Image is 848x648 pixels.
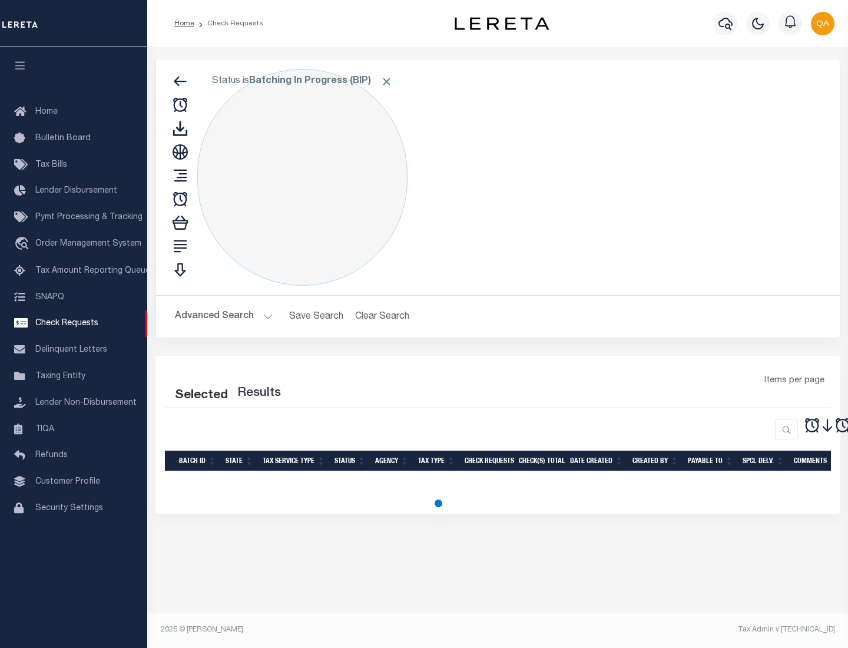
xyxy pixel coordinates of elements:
[237,384,281,403] label: Results
[35,399,137,407] span: Lender Non-Disbursement
[194,18,263,29] li: Check Requests
[380,75,393,88] span: Click to Remove
[811,12,834,35] img: svg+xml;base64,PHN2ZyB4bWxucz0iaHR0cDovL3d3dy53My5vcmcvMjAwMC9zdmciIHBvaW50ZXItZXZlbnRzPSJub25lIi...
[35,346,107,354] span: Delinquent Letters
[764,375,824,388] span: Items per page
[35,134,91,143] span: Bulletin Board
[514,451,565,471] th: Check(s) Total
[789,451,842,471] th: Comments
[175,386,228,405] div: Selected
[35,425,54,433] span: TIQA
[35,478,100,486] span: Customer Profile
[35,504,103,513] span: Security Settings
[455,17,549,30] img: logo-dark.svg
[14,237,33,252] i: travel_explore
[683,451,738,471] th: Payable To
[330,451,370,471] th: Status
[35,187,117,195] span: Lender Disbursement
[197,69,408,286] div: Click to Edit
[35,267,150,275] span: Tax Amount Reporting Queue
[174,451,221,471] th: Batch Id
[35,451,68,459] span: Refunds
[35,108,58,116] span: Home
[249,77,393,86] b: Batching In Progress (BIP)
[35,213,143,221] span: Pymt Processing & Tracking
[175,305,273,328] button: Advanced Search
[413,451,460,471] th: Tax Type
[738,451,789,471] th: Spcl Delv.
[35,319,98,328] span: Check Requests
[35,240,141,248] span: Order Management System
[370,451,413,471] th: Agency
[565,451,628,471] th: Date Created
[460,451,514,471] th: Check Requests
[174,20,194,27] a: Home
[35,161,67,169] span: Tax Bills
[35,372,85,381] span: Taxing Entity
[350,305,415,328] button: Clear Search
[152,624,498,635] div: 2025 © [PERSON_NAME].
[258,451,330,471] th: Tax Service Type
[282,305,350,328] button: Save Search
[35,293,64,301] span: SNAPQ
[221,451,258,471] th: State
[628,451,683,471] th: Created By
[506,624,835,635] div: Tax Admin v.[TECHNICAL_ID]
